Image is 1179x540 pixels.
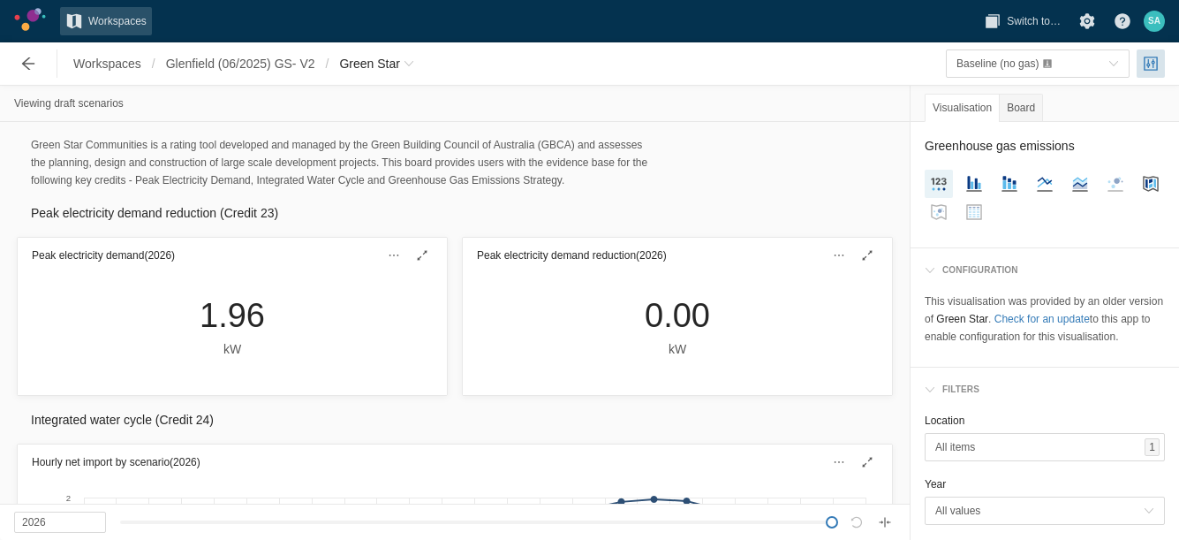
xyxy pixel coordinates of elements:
[31,136,649,189] p: Green Star Communities is a rating tool developed and managed by the Green Building Council of Au...
[979,7,1066,35] button: Switch to…
[918,375,1172,405] div: Filters
[925,136,1165,156] h2: Greenhouse gas emissions
[935,262,1018,278] div: configuration
[88,12,147,30] span: Workspaces
[161,49,321,78] a: Glenfield (06/2025) GS- V2
[925,497,1165,525] button: toggle menu
[918,255,1172,285] div: configuration
[31,203,879,223] h2: Peak electricity demand reduction (Credit 23)
[147,49,161,78] span: /
[200,339,265,359] div: kW
[166,55,315,72] span: Glenfield (06/2025) GS- V2
[68,49,419,78] nav: Breadcrumb
[925,313,1151,343] span: to this app to enable configuration for this visualisation.
[925,94,1000,122] div: Visualisation
[200,295,265,336] div: 1.96
[936,313,988,325] strong: Green Star
[925,295,1163,325] span: This visualisation was provided by an older version of .
[60,7,152,35] a: Workspaces
[925,475,946,493] legend: Year
[321,49,335,78] span: /
[956,57,1039,70] span: Baseline (no gas)
[18,445,892,480] div: Hourly net import by scenario(2026)
[73,55,141,72] span: Workspaces
[645,295,710,336] div: 0.00
[999,94,1043,122] div: Board
[334,49,419,78] button: Green Star
[935,438,1145,456] span: All items
[463,238,892,273] div: Peak electricity demand reduction(2026)
[1149,439,1155,455] span: 1
[32,247,175,264] h3: Peak electricity demand (2026)
[925,415,964,427] label: Location
[32,453,200,471] h3: Hourly net import by scenario (2026)
[994,313,1090,325] a: Check for an update
[925,433,1165,461] button: toggle menu
[31,410,879,430] h2: Integrated water cycle (Credit 24)
[339,55,399,72] span: Green Star
[14,93,124,114] div: Viewing draft scenarios
[18,238,447,273] div: Peak electricity demand(2026)
[645,339,710,359] div: kW
[477,247,667,264] h3: Peak electricity demand reduction (2026)
[935,502,1144,520] span: All values
[946,49,1130,78] button: toggle menu
[68,49,147,78] a: Workspaces
[1007,12,1061,30] span: Switch to…
[935,382,979,398] div: Filters
[1144,11,1165,32] div: SA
